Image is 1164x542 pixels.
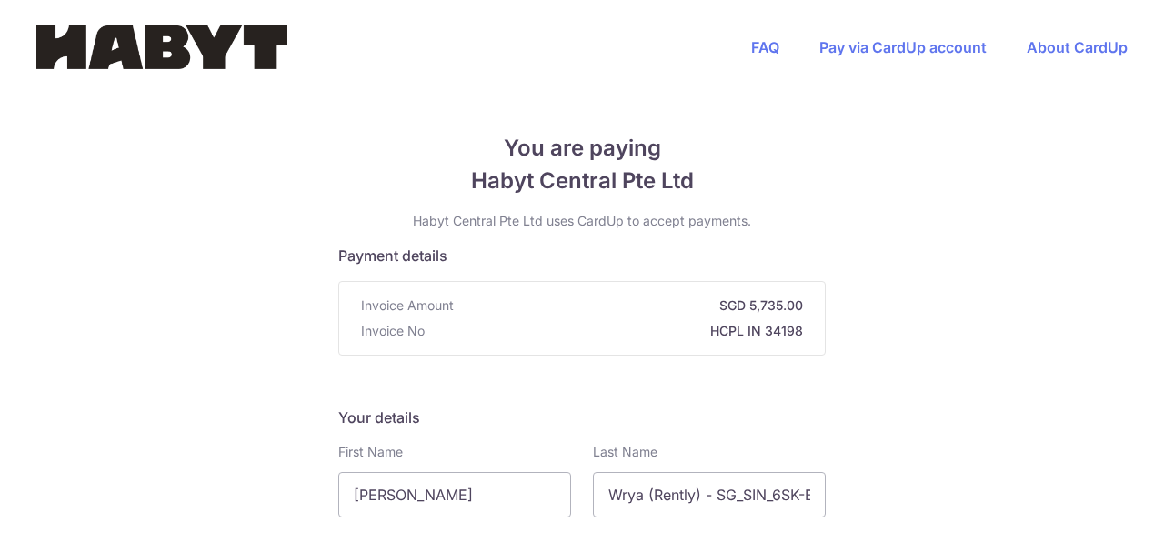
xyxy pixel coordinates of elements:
[338,165,826,197] span: Habyt Central Pte Ltd
[593,472,826,517] input: Last name
[751,38,779,56] a: FAQ
[338,443,403,461] label: First Name
[338,212,826,230] p: Habyt Central Pte Ltd uses CardUp to accept payments.
[361,322,425,340] span: Invoice No
[338,132,826,165] span: You are paying
[338,245,826,266] h5: Payment details
[819,38,987,56] a: Pay via CardUp account
[593,443,657,461] label: Last Name
[461,296,803,315] strong: SGD 5,735.00
[361,296,454,315] span: Invoice Amount
[338,406,826,428] h5: Your details
[432,322,803,340] strong: HCPL IN 34198
[1027,38,1128,56] a: About CardUp
[338,472,571,517] input: First name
